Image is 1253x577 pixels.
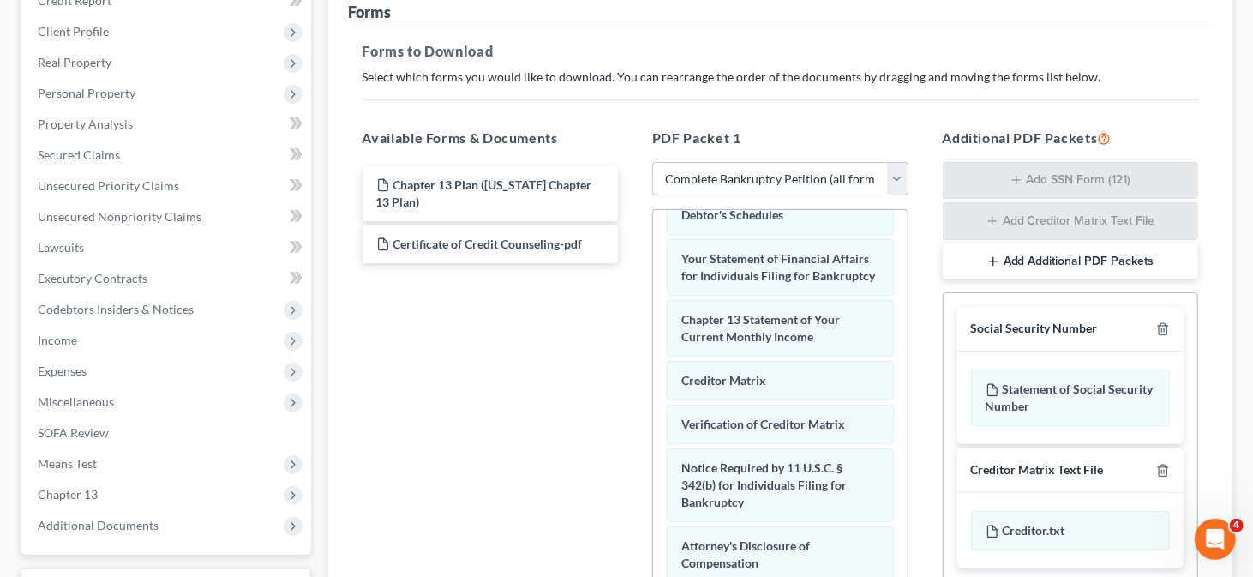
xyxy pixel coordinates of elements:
[943,243,1199,279] button: Add Additional PDF Packets
[349,2,392,22] div: Forms
[943,162,1199,200] button: Add SSN Form (121)
[681,538,810,570] span: Attorney's Disclosure of Compensation
[943,202,1199,240] button: Add Creditor Matrix Text File
[1230,519,1244,532] span: 4
[38,487,98,502] span: Chapter 13
[1195,519,1236,560] iframe: Intercom live chat
[38,333,77,347] span: Income
[38,364,87,378] span: Expenses
[393,237,583,251] span: Certificate of Credit Counseling-pdf
[38,240,84,255] span: Lawsuits
[363,41,1199,62] h5: Forms to Download
[24,232,311,263] a: Lawsuits
[38,178,179,193] span: Unsecured Priority Claims
[38,518,159,532] span: Additional Documents
[38,394,114,409] span: Miscellaneous
[38,55,111,69] span: Real Property
[38,24,109,39] span: Client Profile
[38,86,135,100] span: Personal Property
[681,373,766,388] span: Creditor Matrix
[681,312,840,344] span: Chapter 13 Statement of Your Current Monthly Income
[681,417,845,431] span: Verification of Creditor Matrix
[24,418,311,448] a: SOFA Review
[38,302,194,316] span: Codebtors Insiders & Notices
[24,201,311,232] a: Unsecured Nonpriority Claims
[971,511,1171,550] div: Creditor.txt
[681,251,875,283] span: Your Statement of Financial Affairs for Individuals Filing for Bankruptcy
[24,171,311,201] a: Unsecured Priority Claims
[971,462,1104,478] div: Creditor Matrix Text File
[38,209,201,224] span: Unsecured Nonpriority Claims
[38,271,147,285] span: Executory Contracts
[24,263,311,294] a: Executory Contracts
[363,69,1199,86] p: Select which forms you would like to download. You can rearrange the order of the documents by dr...
[376,177,592,209] span: Chapter 13 Plan ([US_STATE] Chapter 13 Plan)
[38,147,120,162] span: Secured Claims
[24,109,311,140] a: Property Analysis
[363,128,619,148] h5: Available Forms & Documents
[38,456,97,471] span: Means Test
[38,425,109,440] span: SOFA Review
[38,117,133,131] span: Property Analysis
[652,128,908,148] h5: PDF Packet 1
[971,321,1098,337] div: Social Security Number
[943,128,1199,148] h5: Additional PDF Packets
[24,140,311,171] a: Secured Claims
[971,370,1171,426] div: Statement of Social Security Number
[681,460,847,509] span: Notice Required by 11 U.S.C. § 342(b) for Individuals Filing for Bankruptcy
